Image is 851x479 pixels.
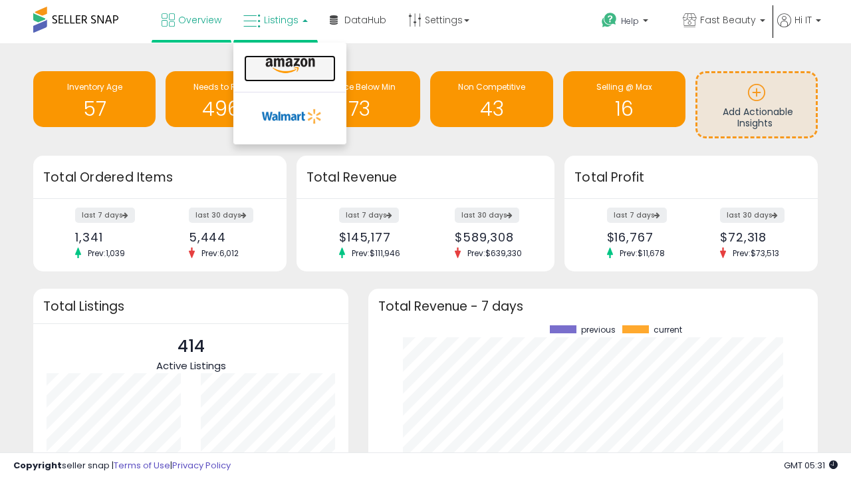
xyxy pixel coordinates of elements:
span: Overview [178,13,221,27]
span: Prev: $111,946 [345,247,407,259]
span: Add Actionable Insights [723,105,793,130]
a: Inventory Age 57 [33,71,156,127]
label: last 7 days [339,208,399,223]
a: Help [591,2,671,43]
a: Selling @ Max 16 [563,71,685,127]
span: Prev: $73,513 [726,247,786,259]
label: last 30 days [455,208,519,223]
span: Inventory Age [67,81,122,92]
a: Hi IT [777,13,821,43]
span: Fast Beauty [700,13,756,27]
a: Needs to Reprice 4963 [166,71,288,127]
span: Prev: 1,039 [81,247,132,259]
i: Get Help [601,12,618,29]
span: Listings [264,13,299,27]
span: previous [581,325,616,335]
span: Prev: 6,012 [195,247,245,259]
label: last 30 days [720,208,785,223]
h1: 16 [570,98,679,120]
a: Non Competitive 43 [430,71,552,127]
span: Active Listings [156,359,226,373]
h1: 73 [304,98,414,120]
span: Prev: $11,678 [613,247,671,259]
div: $589,308 [455,230,531,244]
h1: 43 [437,98,546,120]
span: BB Price Below Min [322,81,396,92]
span: Hi IT [794,13,812,27]
div: 5,444 [189,230,263,244]
div: $72,318 [720,230,794,244]
label: last 7 days [607,208,667,223]
div: seller snap | | [13,460,231,472]
h1: 57 [40,98,149,120]
span: Help [621,15,639,27]
h1: 4963 [172,98,281,120]
label: last 7 days [75,208,135,223]
h3: Total Revenue [306,168,545,187]
h3: Total Listings [43,301,338,311]
p: 414 [156,334,226,359]
h3: Total Revenue - 7 days [378,301,808,311]
a: Add Actionable Insights [697,73,816,136]
h3: Total Profit [574,168,808,187]
a: Terms of Use [114,459,170,472]
span: Needs to Reprice [193,81,261,92]
div: 1,341 [75,230,150,244]
label: last 30 days [189,208,253,223]
span: Prev: $639,330 [461,247,529,259]
span: Non Competitive [458,81,525,92]
div: $16,767 [607,230,681,244]
span: 2025-09-9 05:31 GMT [784,459,838,472]
h3: Total Ordered Items [43,168,277,187]
div: $145,177 [339,230,416,244]
a: BB Price Below Min 73 [298,71,420,127]
span: current [654,325,682,335]
strong: Copyright [13,459,62,472]
span: Selling @ Max [596,81,652,92]
span: DataHub [344,13,386,27]
a: Privacy Policy [172,459,231,472]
